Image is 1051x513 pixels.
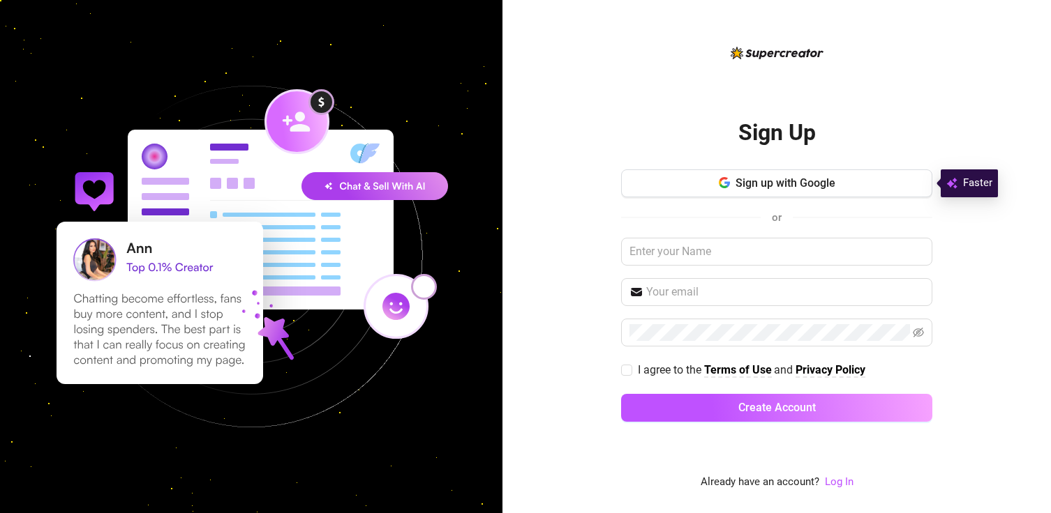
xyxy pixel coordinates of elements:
span: Faster [963,175,992,192]
input: Enter your Name [621,238,932,266]
a: Log In [825,474,854,491]
span: Sign up with Google [736,176,835,190]
img: svg%3e [946,175,957,192]
span: or [772,211,782,224]
h2: Sign Up [738,118,816,147]
button: Create Account [621,394,932,422]
span: and [774,363,796,376]
span: Create Account [738,401,816,414]
button: Sign up with Google [621,169,932,197]
img: signup-background-D0MIrEPF.svg [10,15,493,498]
input: Your email [646,284,924,300]
a: Privacy Policy [796,363,865,378]
span: I agree to the [638,363,704,376]
span: eye-invisible [913,327,924,338]
a: Log In [825,475,854,488]
span: Already have an account? [701,474,819,491]
img: logo-BBDzfeDw.svg [731,47,823,59]
strong: Privacy Policy [796,363,865,376]
a: Terms of Use [704,363,772,378]
strong: Terms of Use [704,363,772,376]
